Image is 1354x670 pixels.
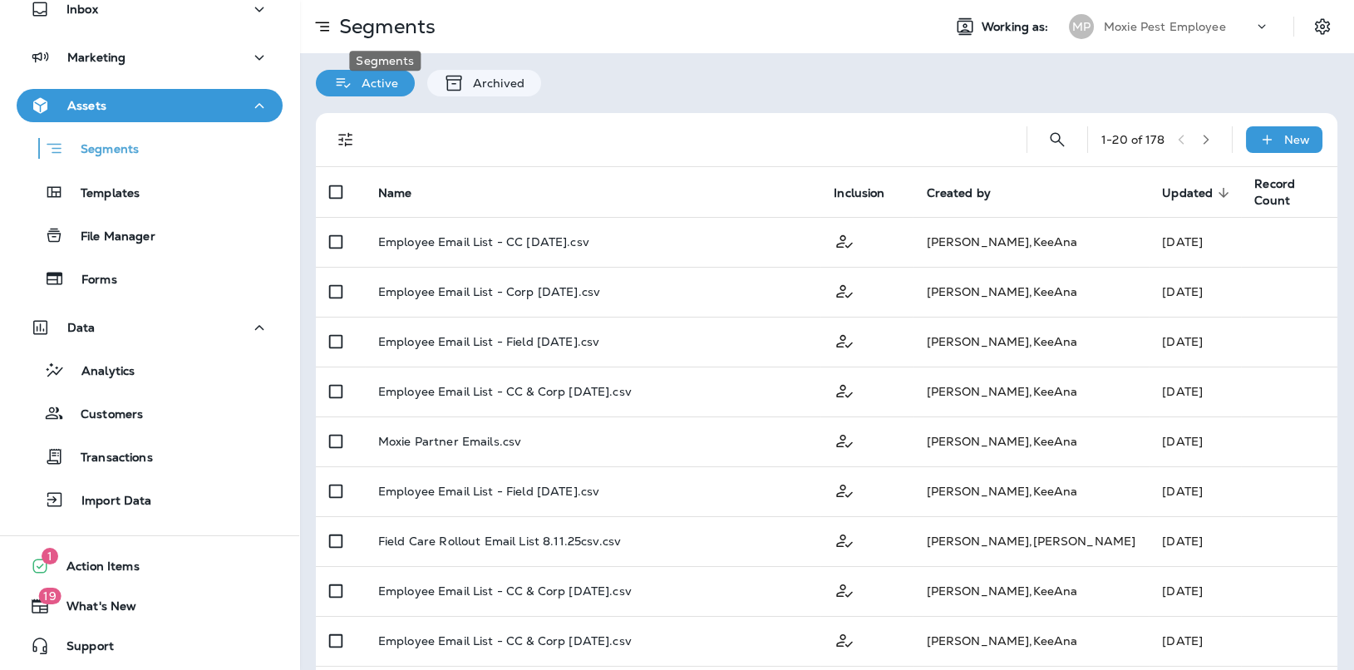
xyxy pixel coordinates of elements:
[17,261,283,296] button: Forms
[17,482,283,517] button: Import Data
[17,175,283,209] button: Templates
[834,532,855,547] span: Customer Only
[913,566,1149,616] td: [PERSON_NAME] , KeeAna
[834,185,906,200] span: Inclusion
[378,385,632,398] p: Employee Email List - CC & Corp [DATE].csv
[67,321,96,334] p: Data
[378,634,632,648] p: Employee Email List - CC & Corp [DATE].csv
[17,352,283,387] button: Analytics
[378,235,589,249] p: Employee Email List - CC [DATE].csv
[982,20,1052,34] span: Working as:
[1162,186,1213,200] span: Updated
[349,51,421,71] div: Segments
[1254,176,1295,208] span: Record Count
[913,217,1149,267] td: [PERSON_NAME] , KeeAna
[65,273,117,288] p: Forms
[67,51,126,64] p: Marketing
[834,233,855,248] span: Customer Only
[66,2,98,16] p: Inbox
[17,589,283,623] button: 19What's New
[1284,133,1310,146] p: New
[17,549,283,583] button: 1Action Items
[64,186,140,202] p: Templates
[1101,133,1164,146] div: 1 - 20 of 178
[378,335,599,348] p: Employee Email List - Field [DATE].csv
[17,439,283,474] button: Transactions
[926,185,1012,200] span: Created by
[1149,267,1241,317] td: [DATE]
[353,76,398,90] p: Active
[1149,367,1241,416] td: [DATE]
[64,451,153,466] p: Transactions
[1149,566,1241,616] td: [DATE]
[834,382,855,397] span: Customer Only
[17,131,283,166] button: Segments
[1104,20,1226,33] p: Moxie Pest Employee
[378,535,621,548] p: Field Care Rollout Email List 8.11.25csv.csv
[50,559,140,579] span: Action Items
[926,186,990,200] span: Created by
[17,218,283,253] button: File Manager
[913,516,1149,566] td: [PERSON_NAME] , [PERSON_NAME]
[17,311,283,344] button: Data
[834,582,855,597] span: Customer Only
[50,639,114,659] span: Support
[378,435,521,448] p: Moxie Partner Emails.csv
[50,599,136,619] span: What's New
[378,186,412,200] span: Name
[1149,416,1241,466] td: [DATE]
[465,76,524,90] p: Archived
[67,99,106,112] p: Assets
[65,364,135,380] p: Analytics
[378,285,600,298] p: Employee Email List - Corp [DATE].csv
[913,317,1149,367] td: [PERSON_NAME] , KeeAna
[834,283,855,298] span: Customer Only
[42,548,58,564] span: 1
[1162,185,1234,200] span: Updated
[17,41,283,74] button: Marketing
[834,186,884,200] span: Inclusion
[64,229,155,245] p: File Manager
[1149,616,1241,666] td: [DATE]
[834,432,855,447] span: Customer Only
[913,466,1149,516] td: [PERSON_NAME] , KeeAna
[378,584,632,598] p: Employee Email List - CC & Corp [DATE].csv
[38,588,61,604] span: 19
[913,367,1149,416] td: [PERSON_NAME] , KeeAna
[378,185,434,200] span: Name
[1307,12,1337,42] button: Settings
[1149,317,1241,367] td: [DATE]
[332,14,436,39] p: Segments
[1149,217,1241,267] td: [DATE]
[65,494,152,510] p: Import Data
[17,629,283,663] button: Support
[64,407,143,423] p: Customers
[17,89,283,122] button: Assets
[1069,14,1094,39] div: MP
[913,267,1149,317] td: [PERSON_NAME] , KeeAna
[1149,466,1241,516] td: [DATE]
[329,123,362,156] button: Filters
[17,396,283,431] button: Customers
[378,485,599,498] p: Employee Email List - Field [DATE].csv
[834,482,855,497] span: Customer Only
[64,142,139,159] p: Segments
[834,333,855,347] span: Customer Only
[1041,123,1074,156] button: Search Segments
[913,616,1149,666] td: [PERSON_NAME] , KeeAna
[913,416,1149,466] td: [PERSON_NAME] , KeeAna
[834,632,855,647] span: Customer Only
[1149,516,1241,566] td: [DATE]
